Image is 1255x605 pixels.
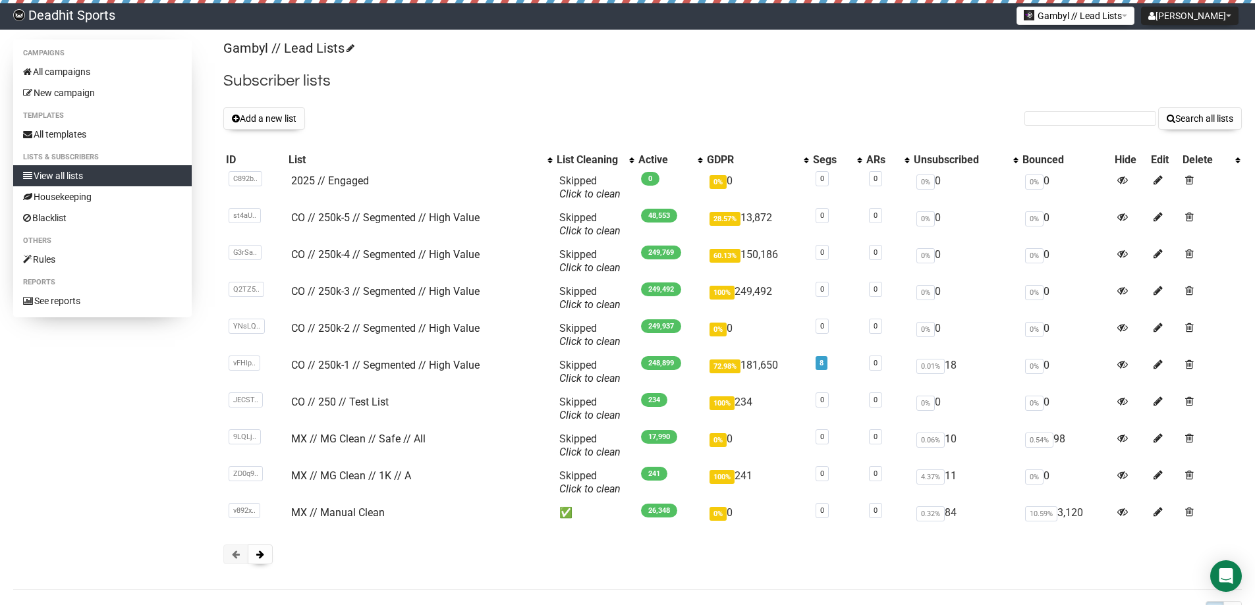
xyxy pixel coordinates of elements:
[1025,433,1053,448] span: 0.54%
[874,396,878,404] a: 0
[874,285,878,294] a: 0
[559,433,621,458] span: Skipped
[559,322,621,348] span: Skipped
[291,174,369,187] a: 2025 // Engaged
[13,108,192,124] li: Templates
[916,469,945,485] span: 4.37%
[229,429,261,444] span: 9LQLj..
[820,322,824,330] a: 0
[911,354,1020,390] td: 18
[911,390,1020,427] td: 0
[291,506,385,519] a: MX // Manual Clean
[1020,151,1112,169] th: Bounced: No sort applied, sorting is disabled
[710,396,735,410] span: 100%
[916,506,945,521] span: 0.32%
[13,275,192,290] li: Reports
[704,243,811,280] td: 150,186
[636,151,704,169] th: Active: No sort applied, activate to apply an ascending sort
[874,174,878,183] a: 0
[874,359,878,367] a: 0
[911,169,1020,206] td: 0
[1025,396,1044,411] span: 0%
[911,501,1020,525] td: 84
[223,69,1242,93] h2: Subscriber lists
[1020,390,1112,427] td: 0
[1115,153,1146,167] div: Hide
[704,206,811,243] td: 13,872
[559,446,621,458] a: Click to clean
[1020,354,1112,390] td: 0
[1020,243,1112,280] td: 0
[1025,469,1044,485] span: 0%
[704,169,811,206] td: 0
[1180,151,1242,169] th: Delete: No sort applied, activate to apply an ascending sort
[820,359,823,367] a: 8
[1020,317,1112,354] td: 0
[559,174,621,200] span: Skipped
[710,507,727,521] span: 0%
[226,153,284,167] div: ID
[710,286,735,300] span: 100%
[916,211,935,226] span: 0%
[13,165,192,186] a: View all lists
[641,319,681,333] span: 249,937
[1151,153,1177,167] div: Edit
[820,285,824,294] a: 0
[916,359,945,374] span: 0.01%
[704,280,811,317] td: 249,492
[1112,151,1148,169] th: Hide: No sort applied, sorting is disabled
[704,354,811,390] td: 181,650
[229,319,265,334] span: YNsLQ..
[559,224,621,237] a: Click to clean
[710,212,740,226] span: 28.57%
[710,249,740,263] span: 60.13%
[559,372,621,384] a: Click to clean
[13,61,192,82] a: All campaigns
[916,248,935,263] span: 0%
[641,209,677,223] span: 48,553
[291,469,411,482] a: MX // MG Clean // 1K // A
[1020,464,1112,501] td: 0
[291,285,480,298] a: CO // 250k-3 // Segmented // High Value
[641,430,677,444] span: 17,990
[704,317,811,354] td: 0
[704,151,811,169] th: GDPR: No sort applied, activate to apply an ascending sort
[1141,7,1239,25] button: [PERSON_NAME]
[559,248,621,274] span: Skipped
[820,433,824,441] a: 0
[13,186,192,207] a: Housekeeping
[229,355,260,371] span: vFHlp..
[1025,248,1044,263] span: 0%
[1020,206,1112,243] td: 0
[916,285,935,300] span: 0%
[559,409,621,421] a: Click to clean
[223,151,287,169] th: ID: No sort applied, sorting is disabled
[911,464,1020,501] td: 11
[291,248,480,261] a: CO // 250k-4 // Segmented // High Value
[874,433,878,441] a: 0
[559,298,621,311] a: Click to clean
[1020,169,1112,206] td: 0
[704,390,811,427] td: 234
[911,243,1020,280] td: 0
[13,124,192,145] a: All templates
[13,249,192,270] a: Rules
[1210,560,1242,592] div: Open Intercom Messenger
[820,396,824,404] a: 0
[874,506,878,515] a: 0
[641,504,677,517] span: 26,348
[559,359,621,384] span: Skipped
[229,208,261,223] span: st4aU..
[13,290,192,311] a: See reports
[864,151,910,169] th: ARs: No sort applied, activate to apply an ascending sort
[229,503,260,518] span: v892x..
[13,149,192,165] li: Lists & subscribers
[874,322,878,330] a: 0
[710,359,740,373] span: 72.98%
[559,335,621,348] a: Click to clean
[554,151,636,169] th: List Cleaning: No sort applied, activate to apply an ascending sort
[810,151,864,169] th: Segs: No sort applied, activate to apply an ascending sort
[1017,7,1134,25] button: Gambyl // Lead Lists
[914,153,1007,167] div: Unsubscribed
[820,248,824,257] a: 0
